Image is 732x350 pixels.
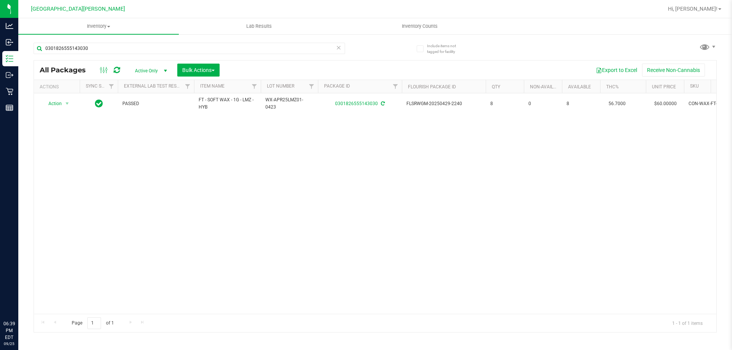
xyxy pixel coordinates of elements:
[18,23,179,30] span: Inventory
[3,320,15,341] p: 06:39 PM EDT
[34,43,345,54] input: Search Package ID, Item Name, SKU, Lot or Part Number...
[406,100,481,107] span: FLSRWGM-20250429-2240
[40,84,77,89] div: Actions
[236,23,282,30] span: Lab Results
[324,83,350,89] a: Package ID
[182,67,215,73] span: Bulk Actions
[3,341,15,347] p: 09/25
[267,83,294,89] a: Lot Number
[690,83,699,89] a: SKU
[6,22,13,30] inline-svg: Analytics
[42,98,62,109] span: Action
[6,71,13,79] inline-svg: Outbound
[63,98,72,109] span: select
[591,64,642,77] button: Export to Excel
[177,64,220,77] button: Bulk Actions
[408,84,456,89] a: Flourish Package ID
[492,84,500,89] a: Qty
[65,317,120,329] span: Page of 1
[86,83,115,89] a: Sync Status
[567,100,596,107] span: 8
[124,83,184,89] a: External Lab Test Result
[199,96,256,111] span: FT - SOFT WAX - 1G - LMZ - HYB
[305,80,318,93] a: Filter
[248,80,261,93] a: Filter
[427,43,465,54] span: Include items not tagged for facility
[650,98,681,109] span: $60.00000
[642,64,705,77] button: Receive Non-Cannabis
[605,98,629,109] span: 56.7000
[490,100,519,107] span: 8
[6,38,13,46] inline-svg: Inbound
[528,100,557,107] span: 0
[40,66,93,74] span: All Packages
[335,101,378,106] a: 0301826555143030
[181,80,194,93] a: Filter
[265,96,313,111] span: WX-APR25LMZ01-0423
[6,55,13,62] inline-svg: Inventory
[6,104,13,112] inline-svg: Reports
[336,43,341,53] span: Clear
[95,98,103,109] span: In Sync
[179,18,339,34] a: Lab Results
[568,84,591,89] a: Available
[6,88,13,95] inline-svg: Retail
[380,101,385,106] span: Sync from Compliance System
[389,80,402,93] a: Filter
[122,100,189,107] span: PASSED
[87,317,101,329] input: 1
[652,84,676,89] a: Unit Price
[8,289,30,312] iframe: Resource center
[339,18,500,34] a: Inventory Counts
[105,80,118,93] a: Filter
[606,84,619,89] a: THC%
[18,18,179,34] a: Inventory
[392,23,448,30] span: Inventory Counts
[668,6,718,12] span: Hi, [PERSON_NAME]!
[200,83,225,89] a: Item Name
[31,6,125,12] span: [GEOGRAPHIC_DATA][PERSON_NAME]
[666,317,709,329] span: 1 - 1 of 1 items
[530,84,564,89] a: Non-Available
